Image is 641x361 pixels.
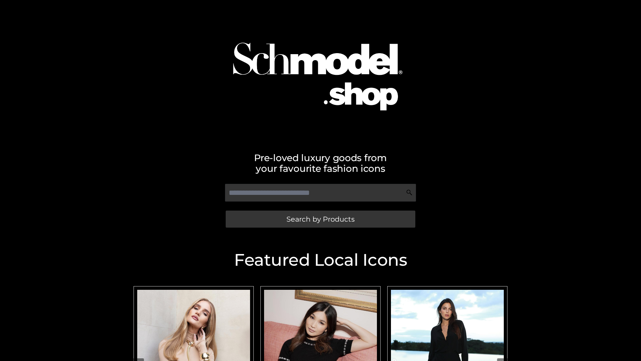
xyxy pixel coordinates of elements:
span: Search by Products [286,216,355,223]
h2: Featured Local Icons​ [130,252,511,268]
img: Search Icon [406,189,413,196]
a: Search by Products [226,211,415,228]
h2: Pre-loved luxury goods from your favourite fashion icons [130,152,511,174]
